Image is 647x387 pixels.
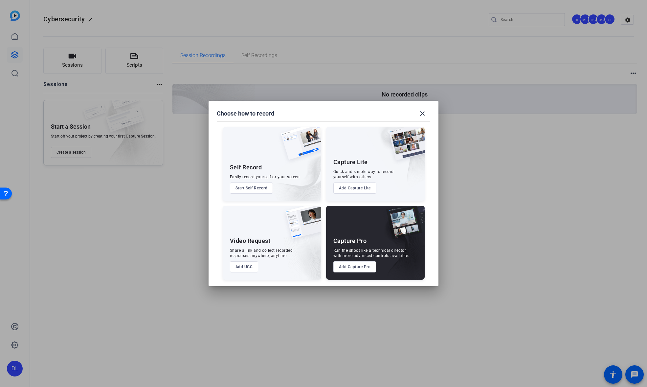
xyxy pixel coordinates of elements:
[418,110,426,118] mat-icon: close
[283,226,321,280] img: embarkstudio-ugc-content.png
[333,261,376,272] button: Add Capture Pro
[333,158,368,166] div: Capture Lite
[230,174,301,180] div: Easily record yourself or your screen.
[230,183,273,194] button: Start Self Record
[264,141,321,201] img: embarkstudio-self-record.png
[381,206,425,246] img: capture-pro.png
[384,127,425,167] img: capture-lite.png
[230,261,258,272] button: Add UGC
[230,237,271,245] div: Video Request
[366,127,425,193] img: embarkstudio-capture-lite.png
[217,110,274,118] h1: Choose how to record
[230,248,293,258] div: Share a link and collect recorded responses anywhere, anytime.
[333,183,376,194] button: Add Capture Lite
[230,163,262,171] div: Self Record
[333,248,409,258] div: Run the shoot like a technical director, with more advanced controls available.
[376,214,425,280] img: embarkstudio-capture-pro.png
[280,206,321,246] img: ugc-content.png
[333,237,367,245] div: Capture Pro
[333,169,394,180] div: Quick and simple way to record yourself with others.
[276,127,321,166] img: self-record.png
